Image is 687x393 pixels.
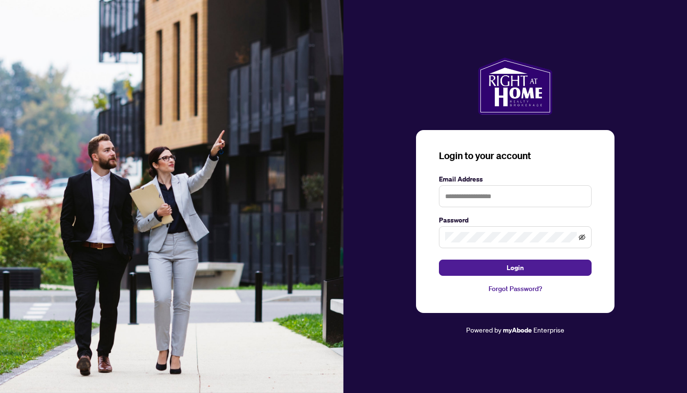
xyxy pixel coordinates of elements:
h3: Login to your account [439,149,592,162]
img: ma-logo [478,58,552,115]
button: Login [439,260,592,276]
a: Forgot Password? [439,283,592,294]
span: eye-invisible [579,234,585,241]
label: Email Address [439,174,592,184]
span: Enterprise [533,325,564,334]
a: myAbode [503,325,532,335]
span: Powered by [466,325,501,334]
span: Login [507,260,524,275]
label: Password [439,215,592,225]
